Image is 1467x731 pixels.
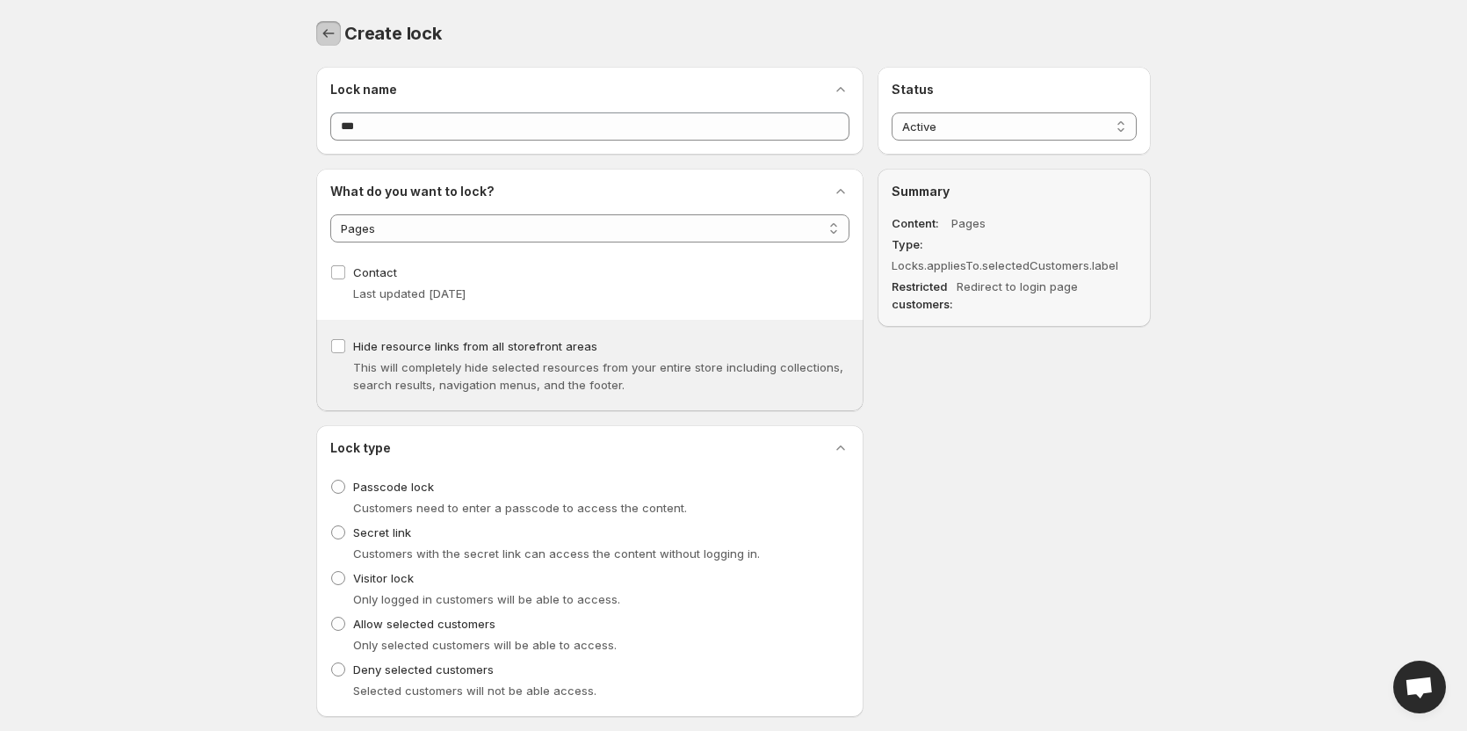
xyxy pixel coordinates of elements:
[951,214,1087,232] dd: Pages
[892,214,948,232] dt: Content :
[892,278,953,313] dt: Restricted customers:
[1393,661,1446,713] div: Open chat
[892,257,1118,274] dd: Locks.appliesTo.selectedCustomers.label
[330,439,391,457] h2: Lock type
[353,617,495,631] span: Allow selected customers
[353,592,620,606] span: Only logged in customers will be able to access.
[353,286,466,300] span: Last updated [DATE]
[353,480,434,494] span: Passcode lock
[353,546,760,561] span: Customers with the secret link can access the content without logging in.
[353,638,617,652] span: Only selected customers will be able to access.
[353,571,414,585] span: Visitor lock
[353,662,494,677] span: Deny selected customers
[330,183,495,200] h2: What do you want to lock?
[892,81,1137,98] h2: Status
[353,684,596,698] span: Selected customers will not be able access.
[353,339,597,353] span: Hide resource links from all storefront areas
[957,278,1092,313] dd: Redirect to login page
[330,81,397,98] h2: Lock name
[353,525,411,539] span: Secret link
[353,265,397,279] span: Contact
[892,235,948,253] dt: Type :
[353,360,843,392] span: This will completely hide selected resources from your entire store including collections, search...
[353,501,687,515] span: Customers need to enter a passcode to access the content.
[344,23,442,44] span: Create lock
[892,183,1137,200] h2: Summary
